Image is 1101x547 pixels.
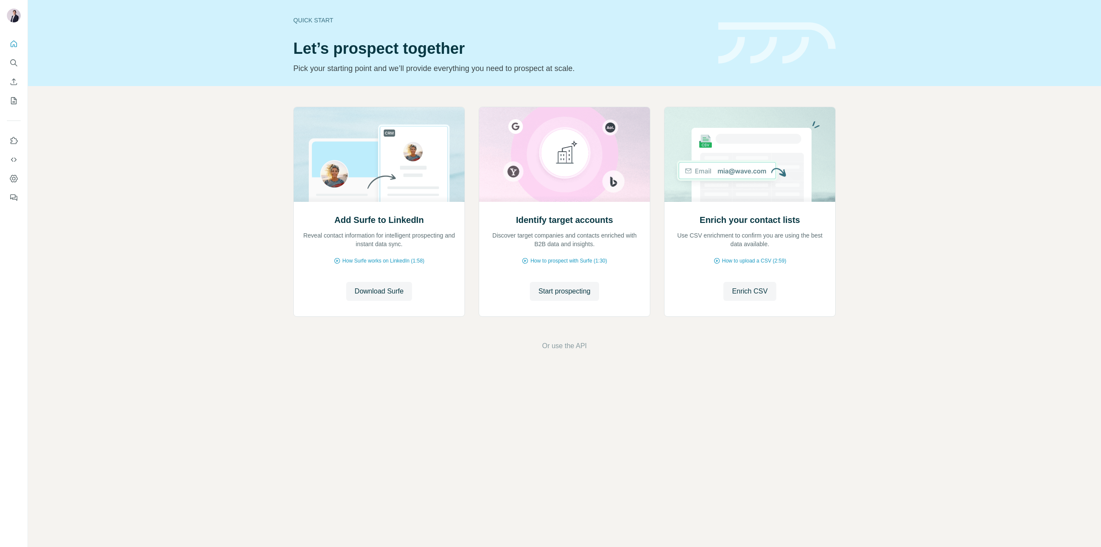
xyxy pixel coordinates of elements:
button: Use Surfe API [7,152,21,167]
span: Download Surfe [355,286,404,297]
p: Discover target companies and contacts enriched with B2B data and insights. [488,231,641,248]
span: Enrich CSV [732,286,768,297]
p: Use CSV enrichment to confirm you are using the best data available. [673,231,827,248]
span: How to upload a CSV (2:59) [722,257,786,265]
button: Enrich CSV [7,74,21,90]
h2: Identify target accounts [516,214,613,226]
button: Quick start [7,36,21,52]
h2: Add Surfe to LinkedIn [335,214,424,226]
img: Enrich your contact lists [664,107,836,202]
img: Identify target accounts [479,107,650,202]
button: Enrich CSV [723,282,776,301]
button: Download Surfe [346,282,412,301]
img: Avatar [7,9,21,22]
img: banner [718,22,836,64]
span: How Surfe works on LinkedIn (1:58) [342,257,424,265]
button: Or use the API [542,341,587,351]
p: Reveal contact information for intelligent prospecting and instant data sync. [302,231,456,248]
h2: Enrich your contact lists [700,214,800,226]
img: Add Surfe to LinkedIn [293,107,465,202]
span: Start prospecting [538,286,590,297]
button: Dashboard [7,171,21,186]
button: Use Surfe on LinkedIn [7,133,21,148]
button: Start prospecting [530,282,599,301]
h1: Let’s prospect together [293,40,708,57]
div: Quick start [293,16,708,25]
p: Pick your starting point and we’ll provide everything you need to prospect at scale. [293,62,708,74]
button: My lists [7,93,21,108]
span: How to prospect with Surfe (1:30) [530,257,607,265]
button: Feedback [7,190,21,205]
button: Search [7,55,21,71]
